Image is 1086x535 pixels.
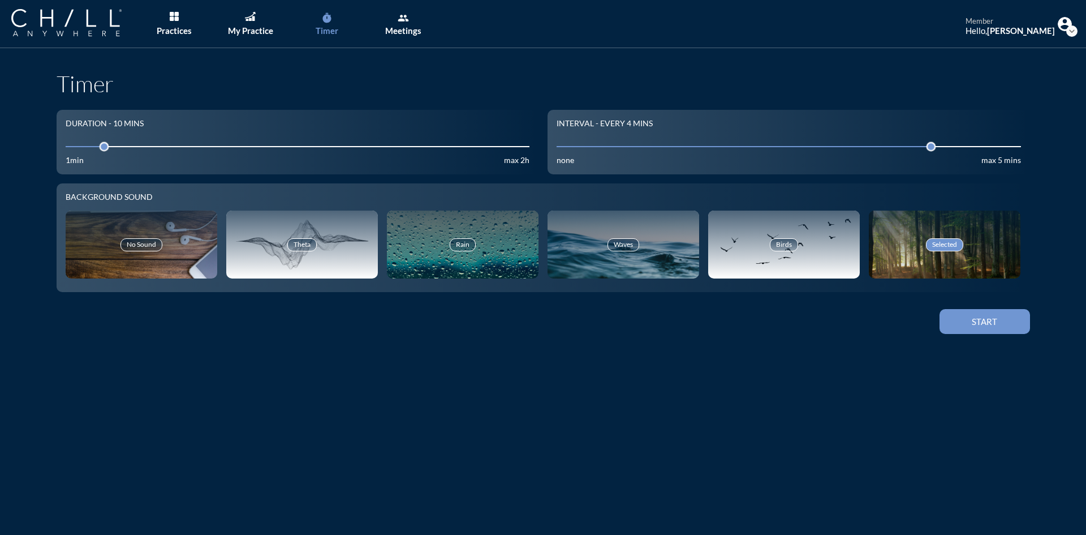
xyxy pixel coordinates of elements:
i: expand_more [1066,25,1078,37]
img: Company Logo [11,9,122,36]
div: Timer [316,25,338,36]
div: Meetings [385,25,421,36]
i: timer [321,12,333,24]
div: My Practice [228,25,273,36]
a: Company Logo [11,9,144,38]
div: Background sound [66,192,1021,202]
div: Practices [157,25,192,36]
img: Graph [245,12,255,21]
h1: Timer [57,70,1030,97]
div: Waves [607,238,639,251]
div: max 2h [504,156,529,165]
div: Birds [770,238,798,251]
div: Selected [926,238,963,251]
div: Theta [287,238,317,251]
img: Profile icon [1058,17,1072,31]
strong: [PERSON_NAME] [987,25,1055,36]
div: none [557,156,574,165]
div: Interval - Every 4 mins [557,119,653,129]
img: List [170,12,179,21]
div: 1min [66,156,84,165]
div: member [966,17,1055,26]
div: Hello, [966,25,1055,36]
button: Start [940,309,1030,334]
div: Start [959,316,1010,327]
div: Duration - 10 mins [66,119,144,129]
i: group [398,12,409,24]
div: max 5 mins [981,156,1021,165]
div: No Sound [120,238,162,251]
div: Rain [450,238,476,251]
